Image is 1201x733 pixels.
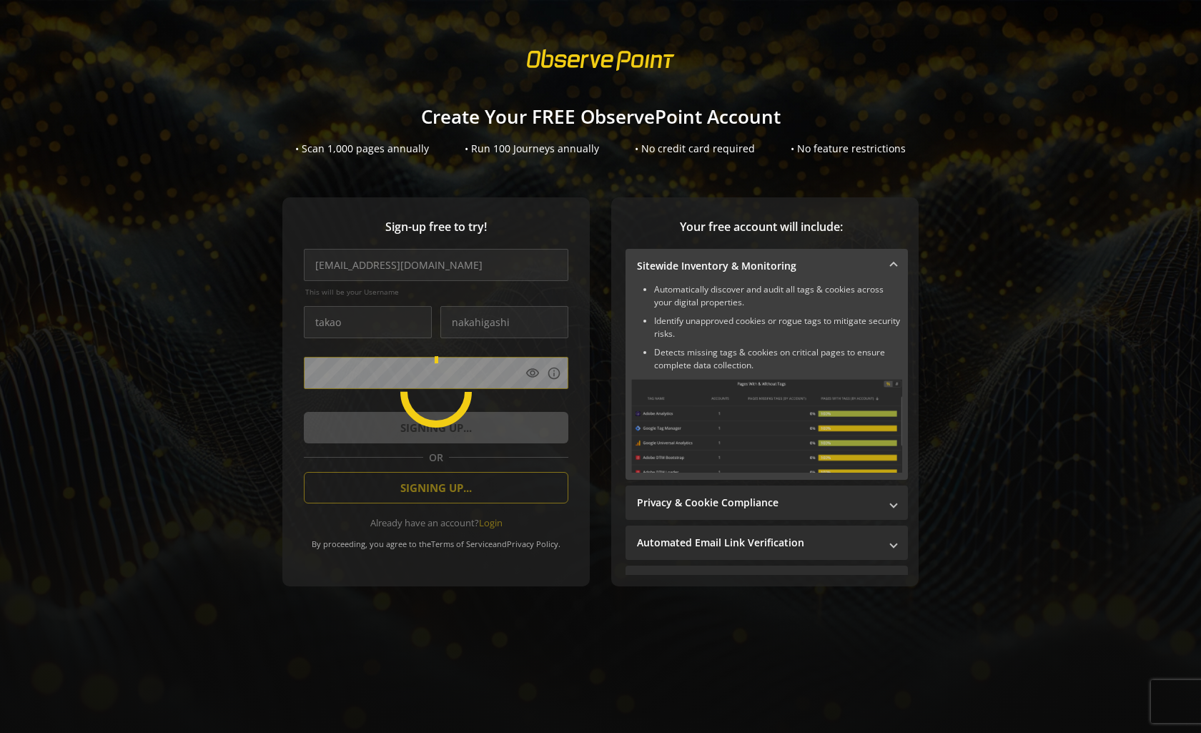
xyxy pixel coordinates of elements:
div: • Run 100 Journeys annually [465,142,599,156]
mat-expansion-panel-header: Automated Email Link Verification [626,526,908,560]
mat-expansion-panel-header: Performance Monitoring with Web Vitals [626,566,908,600]
div: • Scan 1,000 pages annually [295,142,429,156]
div: By proceeding, you agree to the and . [304,529,568,549]
li: Detects missing tags & cookies on critical pages to ensure complete data collection. [654,346,902,372]
span: Your free account will include: [626,219,897,235]
div: • No feature restrictions [791,142,906,156]
div: Sitewide Inventory & Monitoring [626,283,908,480]
mat-panel-title: Privacy & Cookie Compliance [637,496,879,510]
li: Automatically discover and audit all tags & cookies across your digital properties. [654,283,902,309]
li: Identify unapproved cookies or rogue tags to mitigate security risks. [654,315,902,340]
div: • No credit card required [635,142,755,156]
mat-panel-title: Automated Email Link Verification [637,536,879,550]
img: Sitewide Inventory & Monitoring [631,379,902,473]
a: Terms of Service [431,538,493,549]
mat-expansion-panel-header: Sitewide Inventory & Monitoring [626,249,908,283]
a: Privacy Policy [507,538,558,549]
mat-panel-title: Sitewide Inventory & Monitoring [637,259,879,273]
span: Sign-up free to try! [304,219,568,235]
mat-expansion-panel-header: Privacy & Cookie Compliance [626,486,908,520]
